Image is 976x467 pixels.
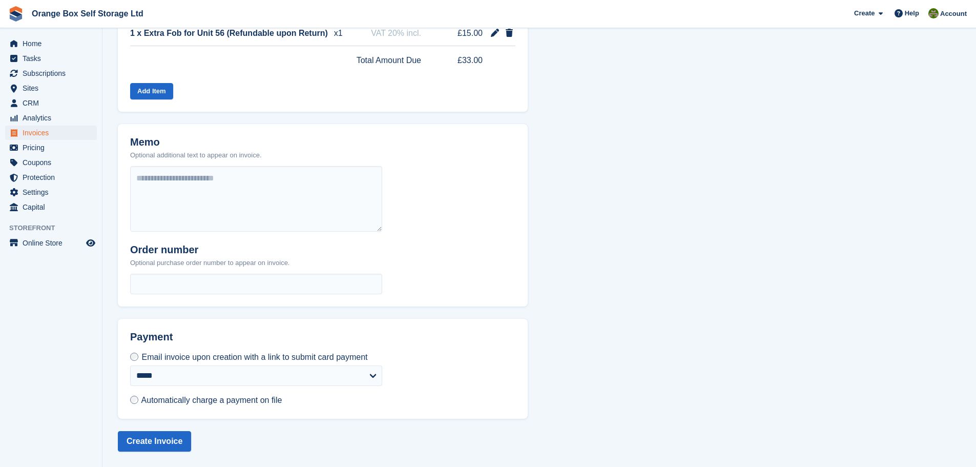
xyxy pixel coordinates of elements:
[5,236,97,250] a: menu
[940,9,967,19] span: Account
[23,81,84,95] span: Sites
[23,96,84,110] span: CRM
[130,27,328,39] span: 1 x Extra Fob for Unit 56 (Refundable upon Return)
[5,66,97,80] a: menu
[130,353,138,361] input: Email invoice upon creation with a link to submit card payment
[905,8,919,18] span: Help
[23,155,84,170] span: Coupons
[5,200,97,214] a: menu
[23,36,84,51] span: Home
[5,155,97,170] a: menu
[23,236,84,250] span: Online Store
[5,140,97,155] a: menu
[141,396,282,404] span: Automatically charge a payment on file
[5,185,97,199] a: menu
[334,27,343,39] span: x1
[5,126,97,140] a: menu
[130,244,289,256] h2: Order number
[130,258,289,268] p: Optional purchase order number to appear on invoice.
[85,237,97,249] a: Preview store
[23,111,84,125] span: Analytics
[130,83,173,100] button: Add Item
[118,431,191,452] button: Create Invoice
[141,353,367,361] span: Email invoice upon creation with a link to submit card payment
[23,170,84,185] span: Protection
[23,185,84,199] span: Settings
[130,331,382,351] h2: Payment
[5,111,97,125] a: menu
[28,5,148,22] a: Orange Box Self Storage Ltd
[5,51,97,66] a: menu
[5,170,97,185] a: menu
[444,54,483,67] span: £33.00
[9,223,102,233] span: Storefront
[130,150,262,160] p: Optional additional text to appear on invoice.
[928,8,939,18] img: Pippa White
[5,81,97,95] a: menu
[371,27,421,39] span: VAT 20% incl.
[23,140,84,155] span: Pricing
[854,8,875,18] span: Create
[23,66,84,80] span: Subscriptions
[130,136,262,148] h2: Memo
[130,396,138,404] input: Automatically charge a payment on file
[23,200,84,214] span: Capital
[23,51,84,66] span: Tasks
[357,54,421,67] span: Total Amount Due
[444,27,483,39] span: £15.00
[5,96,97,110] a: menu
[5,36,97,51] a: menu
[23,126,84,140] span: Invoices
[8,6,24,22] img: stora-icon-8386f47178a22dfd0bd8f6a31ec36ba5ce8667c1dd55bd0f319d3a0aa187defe.svg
